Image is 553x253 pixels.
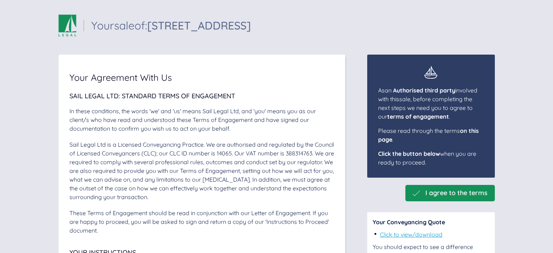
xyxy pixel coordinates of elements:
span: Click the button below [378,150,440,157]
div: In these conditions, the words 'we' and 'us' means Sail Legal Ltd, and 'you' means you as our cli... [69,107,334,133]
div: Sail Legal Ltd is a Licensed Conveyancing Practice. We are authorised and regulated by the Counci... [69,140,334,201]
span: terms of engagement [387,113,449,120]
div: These Terms of Engagement should be read in conjunction with our Letter of Engagement. If you are... [69,209,334,235]
span: [STREET_ADDRESS] [147,19,251,32]
div: Your sale of: [91,20,251,31]
span: Please read through the terms . [378,127,479,143]
span: I agree to the terms [425,189,488,197]
span: Sail Legal Ltd: Standard Terms of Engagement [69,92,235,100]
span: Your Agreement With Us [69,73,172,82]
a: Click to view/download [380,231,442,238]
span: Authorised third party [393,87,455,94]
span: Your Conveyancing Quote [373,218,445,226]
span: when you are ready to proceed. [378,150,476,166]
span: As an involved with this sale , before completing the next steps we need you to agree to our . [378,87,477,120]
